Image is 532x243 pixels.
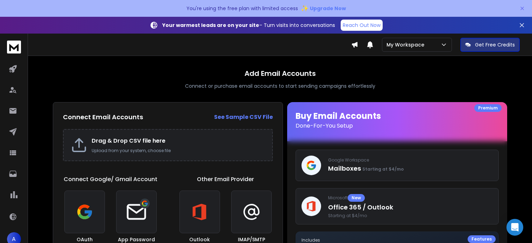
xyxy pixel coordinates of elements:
[302,237,493,243] p: Includes
[310,5,346,12] span: Upgrade Now
[468,235,496,243] div: Features
[328,194,493,202] p: Microsoft
[118,236,155,243] h3: App Password
[7,41,21,53] img: logo
[328,213,493,219] span: Starting at $4/mo
[244,69,316,78] h1: Add Email Accounts
[186,5,298,12] p: You're using the free plan with limited access
[341,20,383,31] a: Reach Out Now
[475,41,515,48] p: Get Free Credits
[343,22,381,29] p: Reach Out Now
[301,3,308,13] span: ✨
[362,166,404,172] span: Starting at $4/mo
[77,236,93,243] h3: OAuth
[238,236,265,243] h3: IMAP/SMTP
[63,112,143,122] h2: Connect Email Accounts
[296,110,499,130] h1: Buy Email Accounts
[506,219,523,236] div: Open Intercom Messenger
[460,38,520,52] button: Get Free Credits
[328,157,493,163] p: Google Workspace
[328,164,493,173] p: Mailboxes
[214,113,273,121] a: See Sample CSV File
[64,175,157,184] h1: Connect Google/ Gmail Account
[189,236,210,243] h3: Outlook
[197,175,254,184] h1: Other Email Provider
[474,104,502,112] div: Premium
[162,22,259,29] strong: Your warmest leads are on your site
[92,148,265,153] p: Upload from your system, choose file
[296,122,499,130] p: Done-For-You Setup
[185,83,375,90] p: Connect or purchase email accounts to start sending campaigns effortlessly
[162,22,335,29] p: – Turn visits into conversations
[92,137,265,145] h2: Drag & Drop CSV file here
[328,202,493,212] p: Office 365 / Outlook
[348,194,365,202] div: New
[386,41,427,48] p: My Workspace
[301,1,346,15] button: ✨Upgrade Now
